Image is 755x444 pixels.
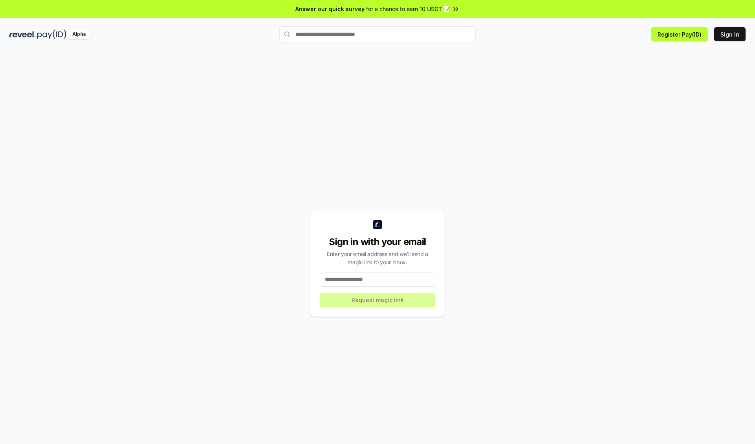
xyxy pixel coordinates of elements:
button: Register Pay(ID) [651,27,708,41]
span: Answer our quick survey [295,5,365,13]
img: logo_small [373,220,382,229]
span: for a chance to earn 10 USDT 📝 [366,5,450,13]
button: Sign In [714,27,746,41]
div: Enter your email address and we’ll send a magic link to your inbox. [320,250,435,266]
img: pay_id [37,29,66,39]
img: reveel_dark [9,29,36,39]
div: Alpha [68,29,90,39]
div: Sign in with your email [320,236,435,248]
